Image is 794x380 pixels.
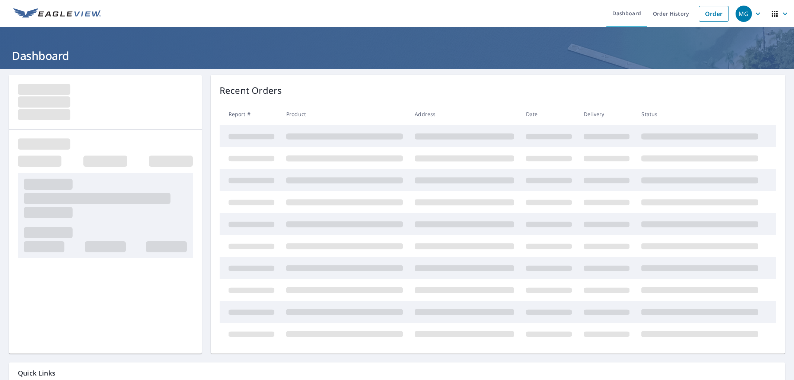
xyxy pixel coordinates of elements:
th: Product [280,103,409,125]
div: MG [736,6,752,22]
a: Order [699,6,729,22]
th: Address [409,103,520,125]
th: Report # [220,103,280,125]
p: Quick Links [18,368,776,378]
th: Delivery [578,103,635,125]
th: Date [520,103,578,125]
th: Status [635,103,764,125]
h1: Dashboard [9,48,785,63]
p: Recent Orders [220,84,282,97]
img: EV Logo [13,8,101,19]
